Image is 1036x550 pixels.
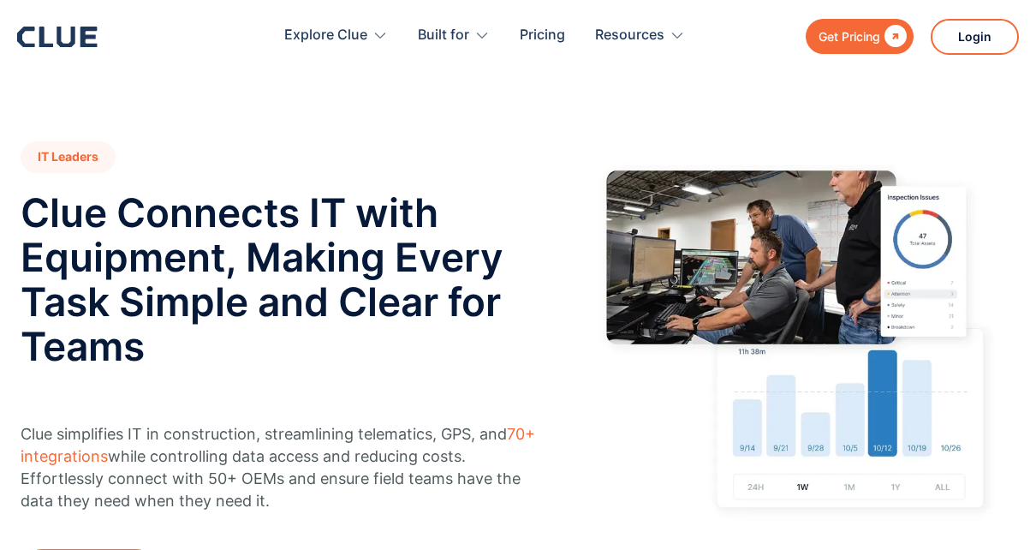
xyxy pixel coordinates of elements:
div: Built for [418,9,490,63]
a: Pricing [520,9,565,63]
div:  [880,26,907,47]
a: Login [931,19,1019,55]
div: Explore Clue [284,9,367,63]
div: Resources [595,9,664,63]
div: Resources [595,9,685,63]
div: Explore Clue [284,9,388,63]
h1: IT Leaders [21,141,116,173]
div: Built for [418,9,469,63]
a: Get Pricing [806,19,914,54]
p: Clue simplifies IT in construction, streamlining telematics, GPS, and while controlling data acce... [21,423,539,512]
a: 70+ integrations [21,425,535,465]
img: Image showing inspection team at construction site [579,141,1015,529]
h2: Clue Connects IT with Equipment, Making Every Task Simple and Clear for Teams [21,190,545,368]
div: Get Pricing [819,26,880,47]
